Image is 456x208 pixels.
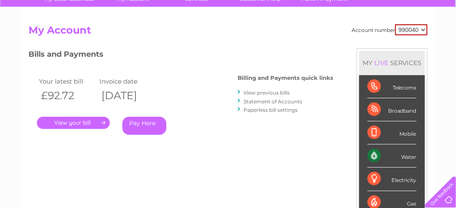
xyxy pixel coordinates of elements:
[122,117,166,135] a: Pay Here
[244,90,290,96] a: View previous bills
[28,24,427,40] h2: My Account
[383,36,395,42] a: Blog
[352,24,427,35] div: Account number
[308,36,324,42] a: Water
[368,75,417,98] div: Telecoms
[368,168,417,191] div: Electricity
[400,36,421,42] a: Contact
[244,107,298,113] a: Paperless bill settings
[16,22,59,47] img: logo.png
[373,59,390,67] div: LIVE
[31,5,427,41] div: Clear Business is a trading name of Verastar Limited (registered in [GEOGRAPHIC_DATA] No. 3667643...
[428,36,448,42] a: Log out
[238,75,333,81] h4: Billing and Payments quick links
[97,76,158,87] td: Invoice date
[368,121,417,145] div: Mobile
[353,36,378,42] a: Telecoms
[97,87,158,104] th: [DATE]
[37,117,110,129] a: .
[37,76,97,87] td: Your latest bill
[244,98,302,105] a: Statement of Accounts
[368,145,417,168] div: Water
[359,51,425,75] div: MY SERVICES
[28,48,333,63] h3: Bills and Payments
[368,98,417,121] div: Broadband
[37,87,97,104] th: £92.72
[329,36,348,42] a: Energy
[298,4,356,15] a: 0333 014 3131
